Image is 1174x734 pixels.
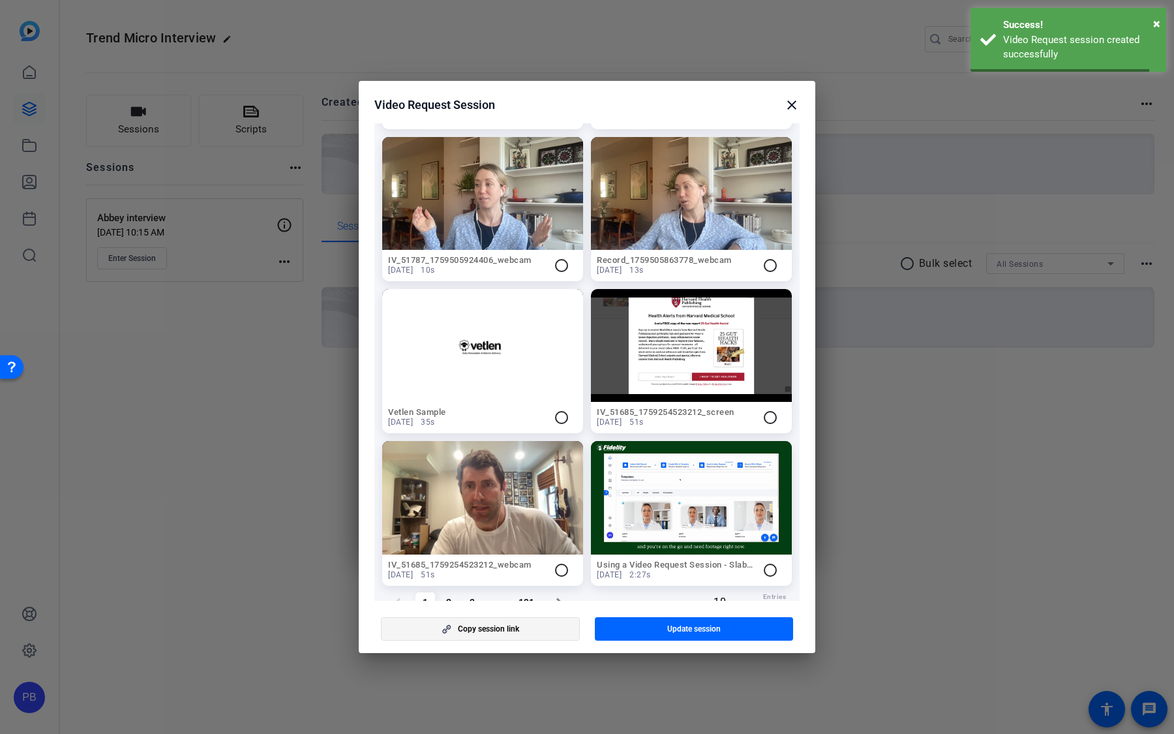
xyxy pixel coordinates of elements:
[382,289,583,402] img: Not found
[519,597,534,607] span: 191
[629,265,644,275] span: 13s
[388,408,546,417] h2: Vetlen Sample
[470,597,475,607] span: 3
[388,265,413,275] span: [DATE]
[597,256,755,265] h2: Record_1759505863778_webcam
[784,97,800,113] mat-icon: close
[597,265,622,275] span: [DATE]
[388,256,546,265] h2: IV_51787_1759505924406_webcam
[551,594,567,610] mat-icon: chevron_right
[762,258,778,273] mat-icon: radio_button_unchecked
[667,624,721,634] span: Update session
[439,592,459,612] button: 2
[543,587,575,618] button: Next Page
[554,258,569,273] mat-icon: radio_button_unchecked
[1003,18,1156,33] div: Success!
[597,408,755,417] h2: IV_51685_1759254523212_screen
[382,137,583,250] img: Not found
[1003,33,1156,62] div: Video Request session created successfully
[462,592,482,612] button: 3
[388,560,546,570] h2: IV_51685_1759254523212_webcam
[1153,14,1160,33] button: Close
[374,97,800,113] div: Video Request Session
[591,289,792,402] img: Not found
[446,597,451,607] span: 2
[597,560,755,570] h2: Using a Video Request Session - Slab Font
[381,617,580,641] button: Copy session link
[595,617,794,641] button: Update session
[554,562,569,578] mat-icon: radio_button_unchecked
[762,410,778,425] mat-icon: radio_button_unchecked
[421,417,435,427] span: 35s
[458,624,519,634] span: Copy session link
[382,441,583,554] img: Not found
[591,137,792,250] img: Not found
[763,592,792,613] span: Entries per page
[421,570,435,580] span: 51s
[597,417,622,427] span: [DATE]
[714,596,726,608] span: 10
[486,592,507,612] span: ...
[421,265,435,275] span: 10s
[388,417,413,427] span: [DATE]
[554,410,569,425] mat-icon: radio_button_unchecked
[511,592,541,612] button: 191
[597,570,622,580] span: [DATE]
[591,441,792,554] img: Not found
[629,417,644,427] span: 51s
[1153,16,1160,31] span: ×
[388,570,413,580] span: [DATE]
[762,562,778,578] mat-icon: radio_button_unchecked
[629,570,651,580] span: 2:27s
